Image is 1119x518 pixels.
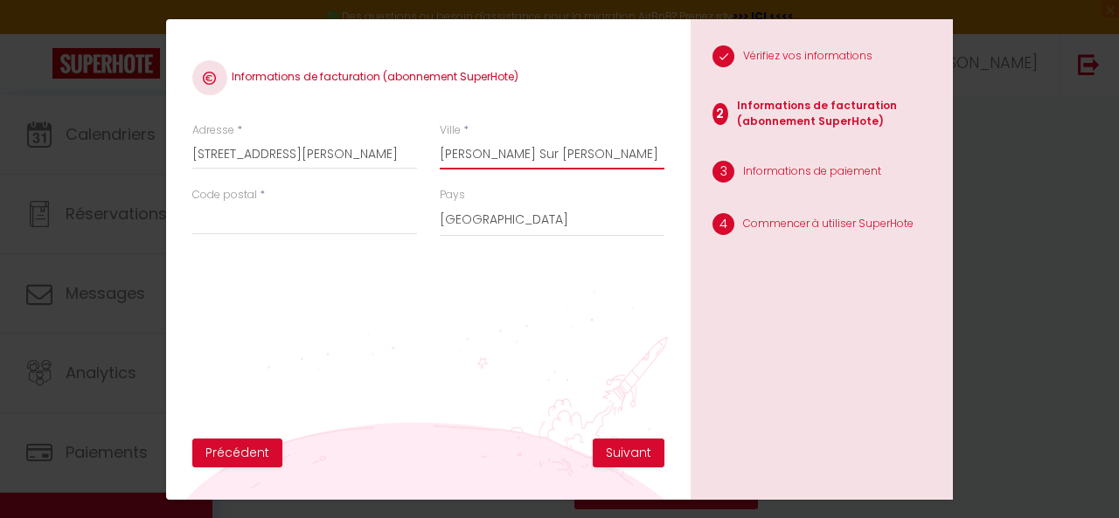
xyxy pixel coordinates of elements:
span: 3 [712,161,734,183]
label: Ville [440,122,461,139]
button: Suivant [593,439,664,468]
li: Informations de facturation (abonnement SuperHote) [691,89,953,144]
label: Pays [440,187,465,204]
span: 4 [712,213,734,235]
h4: Informations de facturation (abonnement SuperHote) [192,60,664,95]
button: Précédent [192,439,282,468]
li: Commencer à utiliser SuperHote [691,204,953,248]
li: Vérifiez vos informations [691,37,953,80]
label: Code postal [192,187,257,204]
label: Adresse [192,122,234,139]
li: Informations de paiement [691,152,953,196]
span: 2 [712,103,727,125]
